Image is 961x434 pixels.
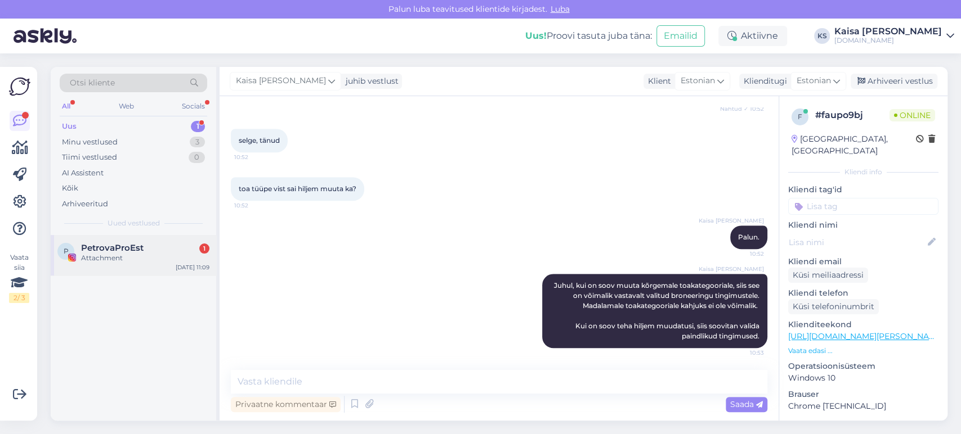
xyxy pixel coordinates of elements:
[788,400,938,412] p: Chrome [TECHNICAL_ID]
[788,198,938,215] input: Lisa tag
[788,319,938,331] p: Klienditeekond
[199,243,209,254] div: 1
[797,75,831,87] span: Estonian
[231,397,341,412] div: Privaatne kommentaar
[722,250,764,258] span: 10:52
[341,75,399,87] div: juhib vestlust
[554,281,763,340] span: Juhul, kui on soov muuta kõrgemale toakategooriale, siis see on võimalik vastavalt valitud bronee...
[108,218,160,228] span: Uued vestlused
[815,108,890,122] div: # faupo9bj
[788,184,938,196] p: Kliendi tag'id
[834,27,942,36] div: Kaisa [PERSON_NAME]
[180,99,207,114] div: Socials
[9,76,30,97] img: Askly Logo
[643,75,671,87] div: Klient
[62,152,117,163] div: Tiimi vestlused
[890,109,935,121] span: Online
[788,372,938,384] p: Windows 10
[525,30,547,41] b: Uus!
[792,133,916,157] div: [GEOGRAPHIC_DATA], [GEOGRAPHIC_DATA]
[788,287,938,299] p: Kliendi telefon
[699,216,764,225] span: Kaisa [PERSON_NAME]
[62,168,104,179] div: AI Assistent
[81,253,209,263] div: Attachment
[788,219,938,231] p: Kliendi nimi
[117,99,136,114] div: Web
[699,265,764,273] span: Kaisa [PERSON_NAME]
[62,137,118,148] div: Minu vestlused
[834,36,942,45] div: [DOMAIN_NAME]
[9,252,29,303] div: Vaata siia
[234,201,276,210] span: 10:52
[834,27,954,45] a: Kaisa [PERSON_NAME][DOMAIN_NAME]
[176,263,209,272] div: [DATE] 11:09
[681,75,715,87] span: Estonian
[189,152,205,163] div: 0
[60,99,73,114] div: All
[788,167,938,177] div: Kliendi info
[788,360,938,372] p: Operatsioonisüsteem
[720,105,764,113] span: Nähtud ✓ 10:52
[62,198,108,210] div: Arhiveeritud
[851,74,937,89] div: Arhiveeri vestlus
[718,26,787,46] div: Aktiivne
[234,153,276,161] span: 10:52
[738,233,759,241] span: Palun.
[789,236,926,248] input: Lisa nimi
[656,25,705,47] button: Emailid
[9,293,29,303] div: 2 / 3
[730,399,763,409] span: Saada
[547,4,573,14] span: Luba
[722,349,764,357] span: 10:53
[236,75,326,87] span: Kaisa [PERSON_NAME]
[62,121,77,132] div: Uus
[788,346,938,356] p: Vaata edasi ...
[81,243,144,253] span: PetrovaProEst
[525,29,652,43] div: Proovi tasuta juba täna:
[190,137,205,148] div: 3
[739,75,787,87] div: Klienditugi
[788,268,868,283] div: Küsi meiliaadressi
[62,183,78,194] div: Kõik
[239,184,356,193] span: toa tüüpe vist sai hiljem muuta ka?
[788,256,938,268] p: Kliendi email
[64,247,69,255] span: P
[814,28,830,44] div: KS
[788,388,938,400] p: Brauser
[239,136,280,144] span: selge, tänud
[788,299,879,314] div: Küsi telefoninumbrit
[798,112,802,121] span: f
[191,121,205,132] div: 1
[70,77,115,89] span: Otsi kliente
